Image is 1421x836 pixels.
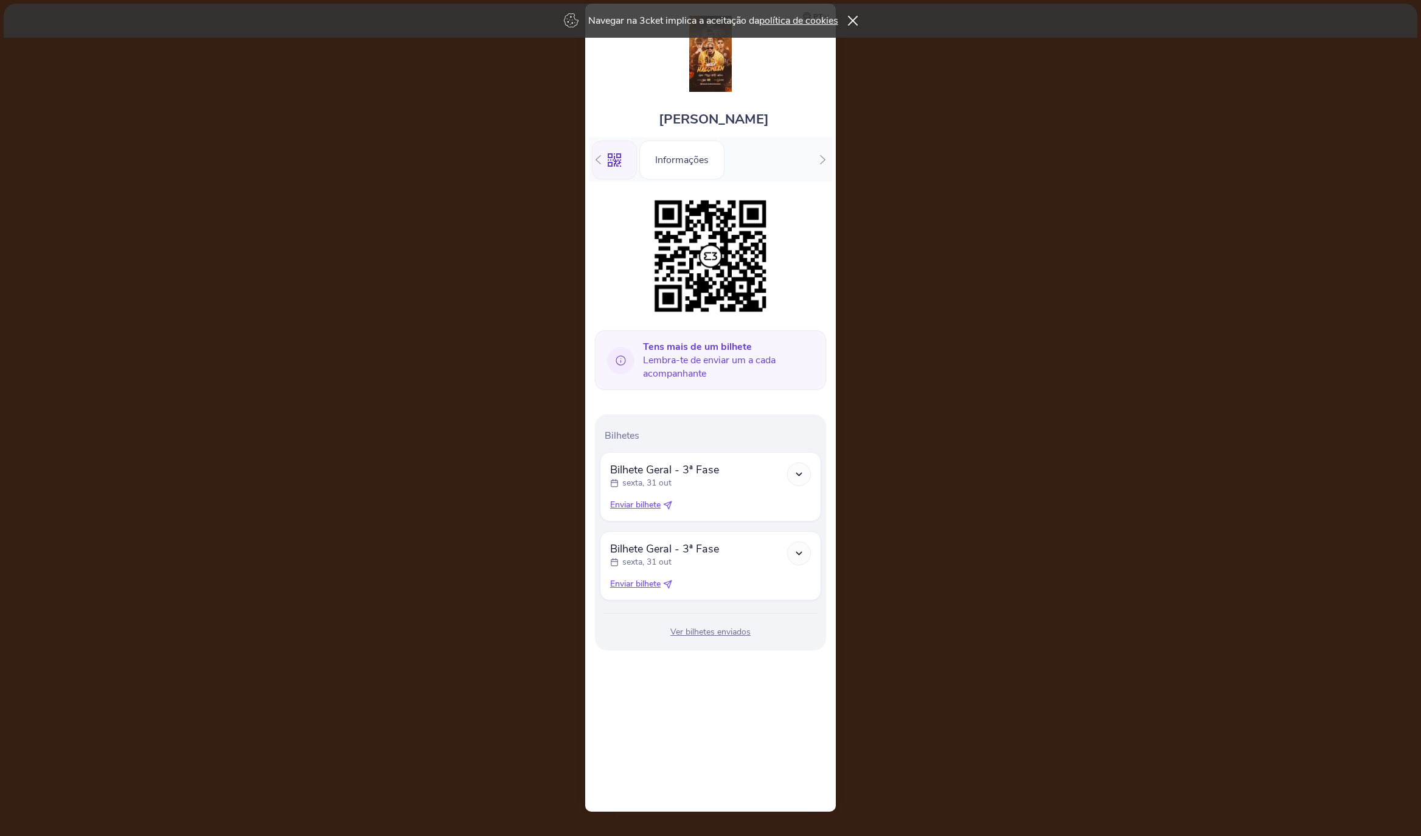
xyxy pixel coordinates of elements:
[605,429,821,442] p: Bilhetes
[689,16,732,92] img: Mega Halloween - MC IG, MC MARKS, DJ ARANA, MC MURILO
[643,340,816,380] span: Lembra-te de enviar um a cada acompanhante
[639,152,724,165] a: Informações
[622,477,672,489] p: sexta, 31 out
[643,340,752,354] b: Tens mais de um bilhete
[639,141,724,179] div: Informações
[659,110,769,128] span: [PERSON_NAME]
[622,556,672,568] p: sexta, 31 out
[610,462,719,477] span: Bilhete Geral - 3ª Fase
[759,14,838,27] a: política de cookies
[610,542,719,556] span: Bilhete Geral - 3ª Fase
[610,499,661,511] span: Enviar bilhete
[600,626,821,638] div: Ver bilhetes enviados
[610,578,661,590] span: Enviar bilhete
[588,14,838,27] p: Navegar na 3cket implica a aceitação da
[648,194,773,318] img: 070a978f918249b093f834a32b0b8a45.png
